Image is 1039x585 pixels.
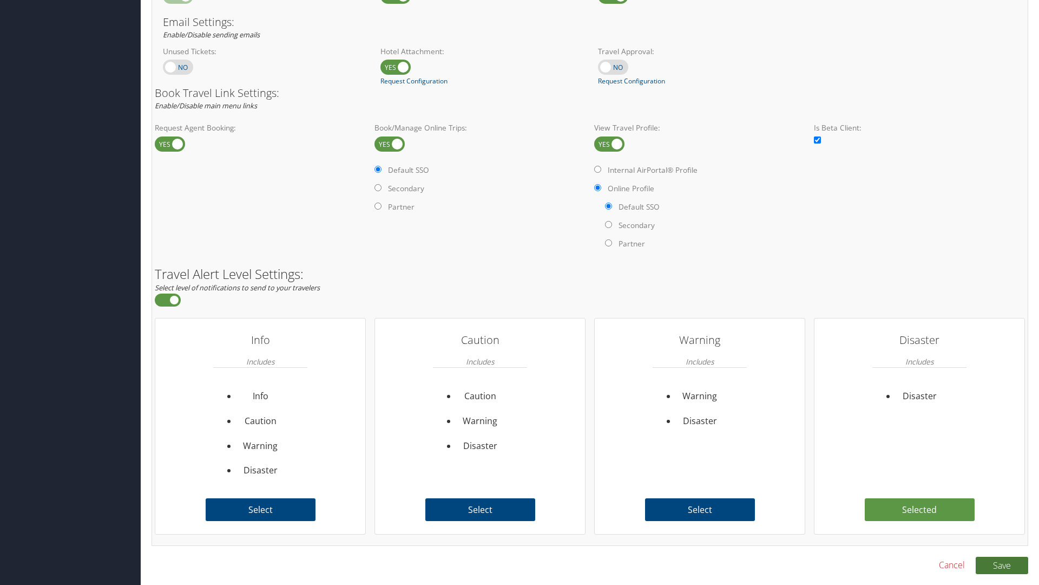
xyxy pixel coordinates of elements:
li: Disaster [676,409,724,434]
label: Select [425,498,535,521]
label: Secondary [619,220,655,231]
label: View Travel Profile: [594,122,805,133]
li: Caution [457,384,504,409]
em: Includes [905,351,933,372]
li: Info [237,384,284,409]
em: Select level of notifications to send to your travelers [155,283,320,292]
label: Secondary [388,183,424,194]
h3: Email Settings: [163,17,1017,28]
label: Internal AirPortal® Profile [608,165,698,175]
a: Cancel [939,558,965,571]
em: Includes [686,351,714,372]
button: Save [976,557,1028,574]
li: Disaster [237,458,284,483]
label: Partner [388,201,415,212]
li: Warning [457,409,504,434]
label: Unused Tickets: [163,46,364,57]
label: Travel Approval: [598,46,799,57]
h3: Disaster [872,329,966,351]
h3: Warning [653,329,747,351]
label: Select [206,498,315,521]
label: Select [645,498,755,521]
a: Request Configuration [380,76,448,86]
label: Default SSO [388,165,429,175]
em: Includes [246,351,274,372]
label: Book/Manage Online Trips: [374,122,586,133]
label: Partner [619,238,645,249]
h3: Caution [433,329,527,351]
a: Request Configuration [598,76,665,86]
em: Enable/Disable sending emails [163,30,260,40]
li: Warning [676,384,724,409]
h3: Book Travel Link Settings: [155,88,1025,99]
h2: Travel Alert Level Settings: [155,268,1025,281]
em: Enable/Disable main menu links [155,101,257,110]
label: Request Agent Booking: [155,122,366,133]
label: Is Beta Client: [814,122,1025,133]
label: Default SSO [619,201,660,212]
em: Includes [466,351,494,372]
h3: Info [213,329,307,351]
li: Caution [237,409,284,434]
li: Warning [237,434,284,459]
li: Disaster [457,434,504,459]
label: Online Profile [608,183,654,194]
label: Hotel Attachment: [380,46,582,57]
label: Selected [865,498,975,521]
li: Disaster [896,384,943,409]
